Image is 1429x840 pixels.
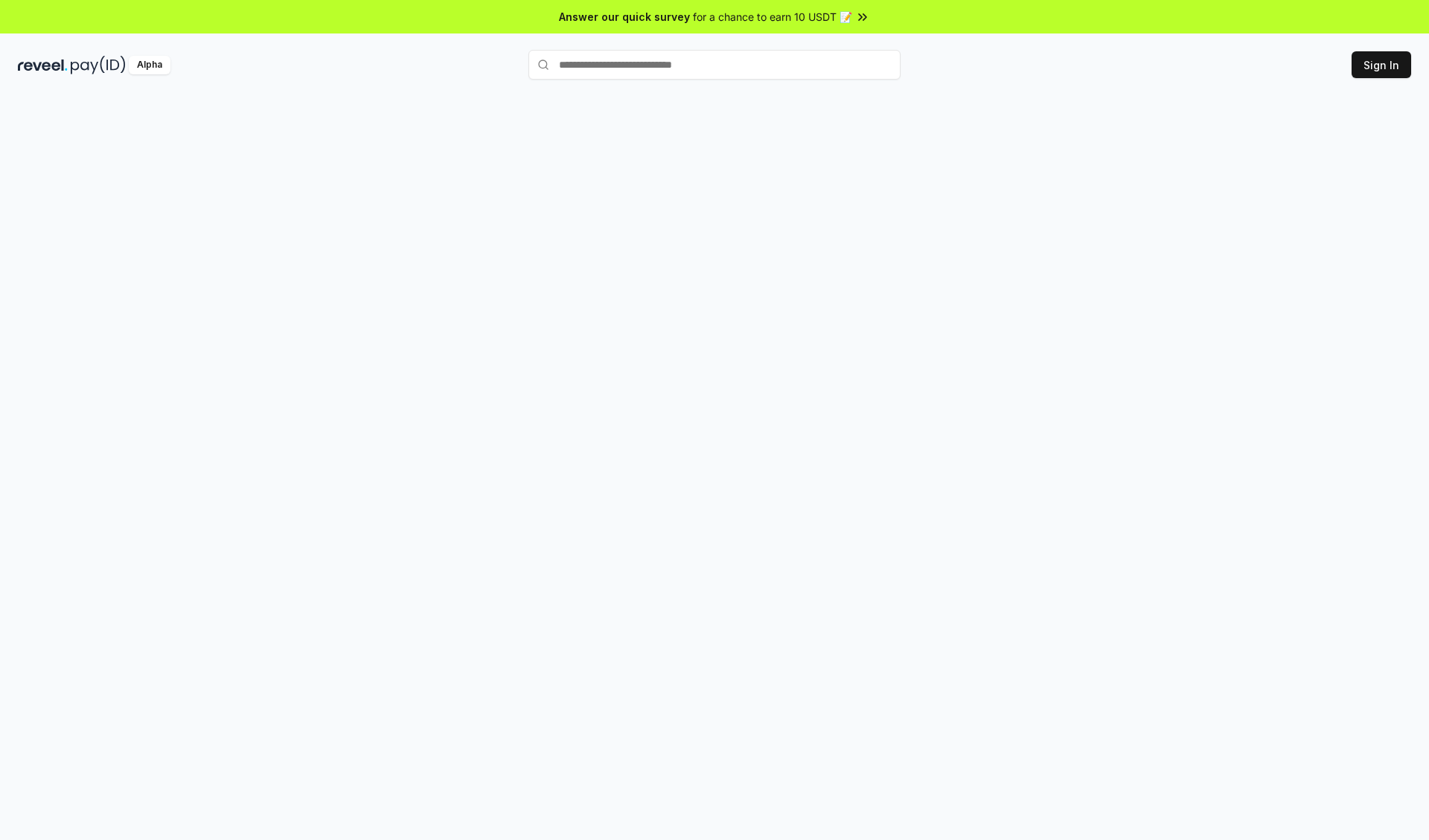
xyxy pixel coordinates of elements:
span: for a chance to earn 10 USDT 📝 [693,9,852,25]
img: pay_id [71,56,126,74]
button: Sign In [1352,51,1411,78]
span: Answer our quick survey [559,9,690,25]
img: reveel_dark [18,56,68,74]
div: Alpha [129,56,170,74]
